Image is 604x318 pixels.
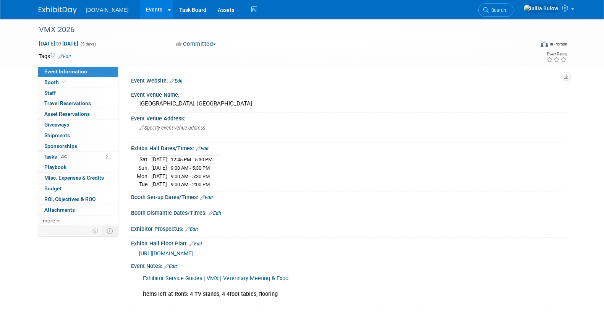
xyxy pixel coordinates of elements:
[39,6,77,14] img: ExhibitDay
[171,165,210,171] span: 9:00 AM - 5:30 PM
[170,78,183,84] a: Edit
[171,174,210,179] span: 9:00 AM - 5:30 PM
[164,264,177,269] a: Edit
[44,111,90,117] span: Asset Reservations
[131,223,566,233] div: Exhibitor Prospectus:
[549,41,567,47] div: In-Person
[189,241,202,247] a: Edit
[38,141,118,151] a: Sponsorships
[38,88,118,98] a: Staff
[38,205,118,215] a: Attachments
[36,23,523,37] div: VMX 2026
[478,3,513,17] a: Search
[143,291,278,297] b: items left at Ron's: 4 TV stands, 4 4foot tables, flooring
[131,191,566,201] div: Booth Set-up Dates/Times:
[131,75,566,85] div: Event Website:
[137,98,560,110] div: [GEOGRAPHIC_DATA], [GEOGRAPHIC_DATA]
[55,41,62,47] span: to
[89,226,102,236] td: Personalize Event Tab Strip
[200,195,213,200] a: Edit
[173,40,219,48] button: Committed
[44,207,75,213] span: Attachments
[38,194,118,204] a: ROI, Objectives & ROO
[80,42,96,47] span: (5 days)
[151,164,167,172] td: [DATE]
[131,113,566,122] div: Event Venue Address:
[546,52,567,56] div: Event Rating
[44,175,104,181] span: Misc. Expenses & Credits
[137,180,151,188] td: Tue.
[38,120,118,130] a: Giveaways
[131,89,566,99] div: Event Venue Name:
[44,100,91,106] span: Travel Reservations
[489,40,568,51] div: Event Format
[209,211,221,216] a: Edit
[44,132,70,138] span: Shipments
[151,180,167,188] td: [DATE]
[38,130,118,141] a: Shipments
[44,68,87,75] span: Event Information
[38,152,118,162] a: Tasks25%
[44,79,68,85] span: Booth
[151,156,167,164] td: [DATE]
[44,122,69,128] span: Giveaways
[137,156,151,164] td: Sat.
[541,41,548,47] img: Format-Inperson.png
[86,7,129,13] span: [DOMAIN_NAME]
[102,226,118,236] td: Toggle Event Tabs
[44,185,62,191] span: Budget
[38,109,118,119] a: Asset Reservations
[38,173,118,183] a: Misc. Expenses & Credits
[139,250,193,256] a: [URL][DOMAIN_NAME]
[59,154,69,159] span: 25%
[131,207,566,217] div: Booth Dismantle Dates/Times:
[131,238,566,248] div: Exhibit Hall Floor Plan:
[43,217,55,224] span: more
[38,183,118,194] a: Budget
[171,182,210,187] span: 9:00 AM - 2:00 PM
[489,7,506,13] span: Search
[131,143,566,153] div: Exhibit Hall Dates/Times:
[196,146,209,151] a: Edit
[151,172,167,180] td: [DATE]
[523,4,559,13] img: Iuliia Bulow
[131,260,566,270] div: Event Notes:
[143,275,288,282] a: Exhibitor Service Guides | VMX | Veterinary Meeting & Expo
[58,54,71,59] a: Edit
[139,125,205,131] span: Specify event venue address
[38,98,118,109] a: Travel Reservations
[44,90,56,96] span: Staff
[44,164,66,170] span: Playbook
[38,162,118,172] a: Playbook
[39,40,79,47] span: [DATE] [DATE]
[38,216,118,226] a: more
[137,172,151,180] td: Mon.
[44,143,77,149] span: Sponsorships
[62,80,66,84] i: Booth reservation complete
[38,77,118,88] a: Booth
[44,154,69,160] span: Tasks
[38,67,118,77] a: Event Information
[39,52,71,60] td: Tags
[137,164,151,172] td: Sun.
[44,196,96,202] span: ROI, Objectives & ROO
[185,227,198,232] a: Edit
[171,157,212,162] span: 12:45 PM - 5:30 PM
